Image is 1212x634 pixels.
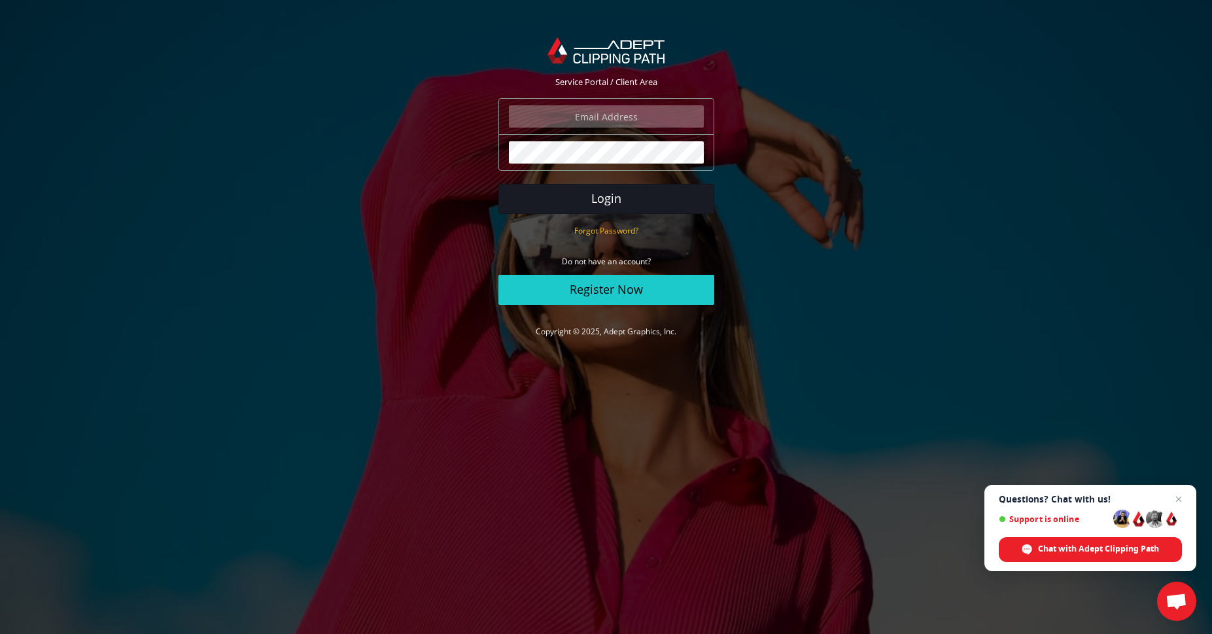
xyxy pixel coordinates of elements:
[509,105,704,128] input: Email Address
[574,225,638,236] small: Forgot Password?
[1157,582,1196,621] a: Open chat
[498,184,714,214] button: Login
[574,224,638,236] a: Forgot Password?
[999,537,1182,562] span: Chat with Adept Clipping Path
[999,514,1109,524] span: Support is online
[562,256,651,267] small: Do not have an account?
[1038,543,1159,555] span: Chat with Adept Clipping Path
[498,275,714,305] a: Register Now
[536,326,676,337] a: Copyright © 2025, Adept Graphics, Inc.
[999,494,1182,504] span: Questions? Chat with us!
[547,37,665,63] img: Adept Graphics
[555,76,657,88] span: Service Portal / Client Area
